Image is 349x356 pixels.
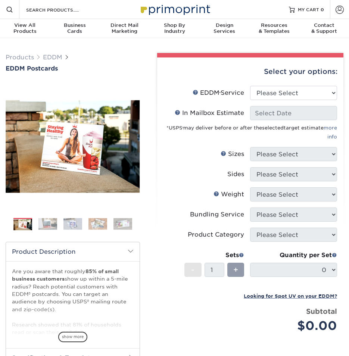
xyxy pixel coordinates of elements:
small: Looking for Spot UV on your EDDM? [244,293,337,299]
a: Looking for Spot UV on your EDDM? [244,292,337,299]
a: Products [6,54,34,61]
span: Design [199,22,249,28]
span: Resources [249,22,299,28]
a: BusinessCards [50,19,100,39]
div: $0.00 [256,317,337,335]
div: Sizes [221,150,244,159]
a: Direct MailMarketing [100,19,150,39]
a: more info [324,125,337,140]
div: Cards [50,22,100,34]
div: Quantity per Set [250,251,337,260]
img: EDDM 05 [113,218,132,230]
span: selected [262,125,284,131]
div: & Support [299,22,349,34]
div: In Mailbox Estimate [175,109,244,118]
div: Select your options: [163,57,337,86]
span: Shop By [150,22,200,28]
a: Resources& Templates [249,19,299,39]
img: EDDM 01 [13,218,32,231]
img: EDDM Postcards 01 [6,100,140,193]
div: Bundling Service [190,210,244,219]
div: Industry [150,22,200,34]
div: Marketing [100,22,150,34]
div: Product Category [188,230,244,239]
div: Services [199,22,249,34]
a: EDDM [43,54,62,61]
div: EDDM Service [193,88,244,97]
h2: Product Description [6,242,140,261]
div: Weight [214,190,244,199]
a: DesignServices [199,19,249,39]
span: EDDM Postcards [6,65,58,72]
span: Contact [299,22,349,28]
strong: Subtotal [306,307,337,315]
span: show more [58,332,87,342]
sup: ® [219,91,221,94]
div: & Templates [249,22,299,34]
small: *USPS may deliver before or after the target estimate [166,125,337,140]
span: + [233,264,238,275]
span: 0 [321,7,324,12]
input: SEARCH PRODUCTS..... [25,5,98,14]
span: - [191,264,194,275]
input: Select Date [250,106,337,120]
div: Sets [184,251,244,260]
div: Sides [227,170,244,179]
span: Business [50,22,100,28]
a: Contact& Support [299,19,349,39]
img: Primoprint [137,1,212,17]
a: Shop ByIndustry [150,19,200,39]
span: MY CART [298,6,319,13]
img: EDDM 03 [63,218,82,230]
img: EDDM 02 [38,218,57,230]
img: EDDM 04 [88,218,107,230]
a: EDDM Postcards [6,65,140,72]
span: Direct Mail [100,22,150,28]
